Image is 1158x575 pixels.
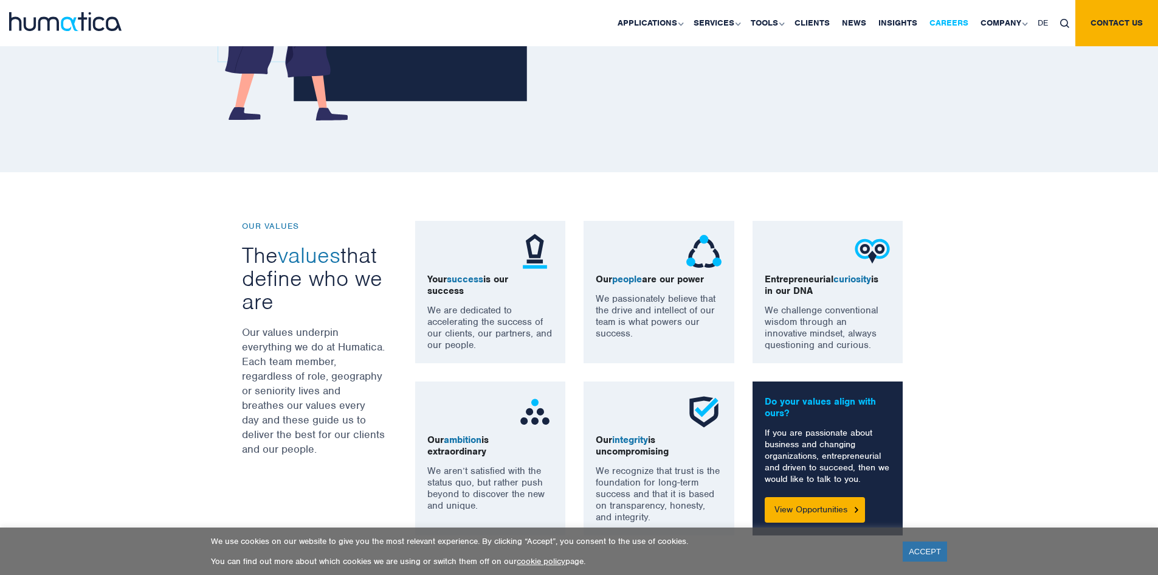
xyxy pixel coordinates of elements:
img: logo [9,12,122,31]
a: View Opportunities [765,497,865,523]
p: We use cookies on our website to give you the most relevant experience. By clicking “Accept”, you... [211,536,887,546]
span: curiosity [833,273,871,285]
p: Our is uncompromising [596,434,722,458]
img: ico [517,233,553,270]
img: ico [686,394,722,430]
p: We passionately believe that the drive and intellect of our team is what powers our success. [596,293,722,340]
p: OUR VALUES [242,221,385,231]
p: Your is our success [427,274,554,297]
img: ico [686,233,722,270]
h3: The that define who we are [242,243,385,313]
span: success [447,273,483,285]
span: values [278,241,340,269]
img: ico [854,233,891,270]
a: ACCEPT [903,542,947,562]
span: integrity [612,434,648,446]
span: DE [1038,18,1048,28]
p: Our values underpin everything we do at Humatica. Each team member, regardless of role, geography... [242,325,385,456]
img: search_icon [1060,19,1069,28]
img: ico [517,394,553,430]
p: We recognize that trust is the foundation for long-term success and that it is based on transpare... [596,465,722,523]
p: You can find out more about which cookies we are using or switch them off on our page. [211,556,887,566]
a: cookie policy [517,556,565,566]
span: ambition [444,434,481,446]
p: If you are passionate about business and changing organizations, entrepreneurial and driven to su... [765,427,891,485]
p: Our is extraordinary [427,434,554,458]
p: We are dedicated to accelerating the success of our clients, our partners, and our people. [427,305,554,351]
p: Our are our power [596,274,722,285]
p: We challenge conventional wisdom through an innovative mindset, always questioning and curious. [765,305,891,351]
img: Button [855,507,858,512]
p: Do your values align with ours? [765,396,891,419]
span: people [612,273,642,285]
p: We aren’t satisfied with the status quo, but rather push beyond to discover the new and unique. [427,465,554,512]
p: Entrepreneurial is in our DNA [765,274,891,297]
